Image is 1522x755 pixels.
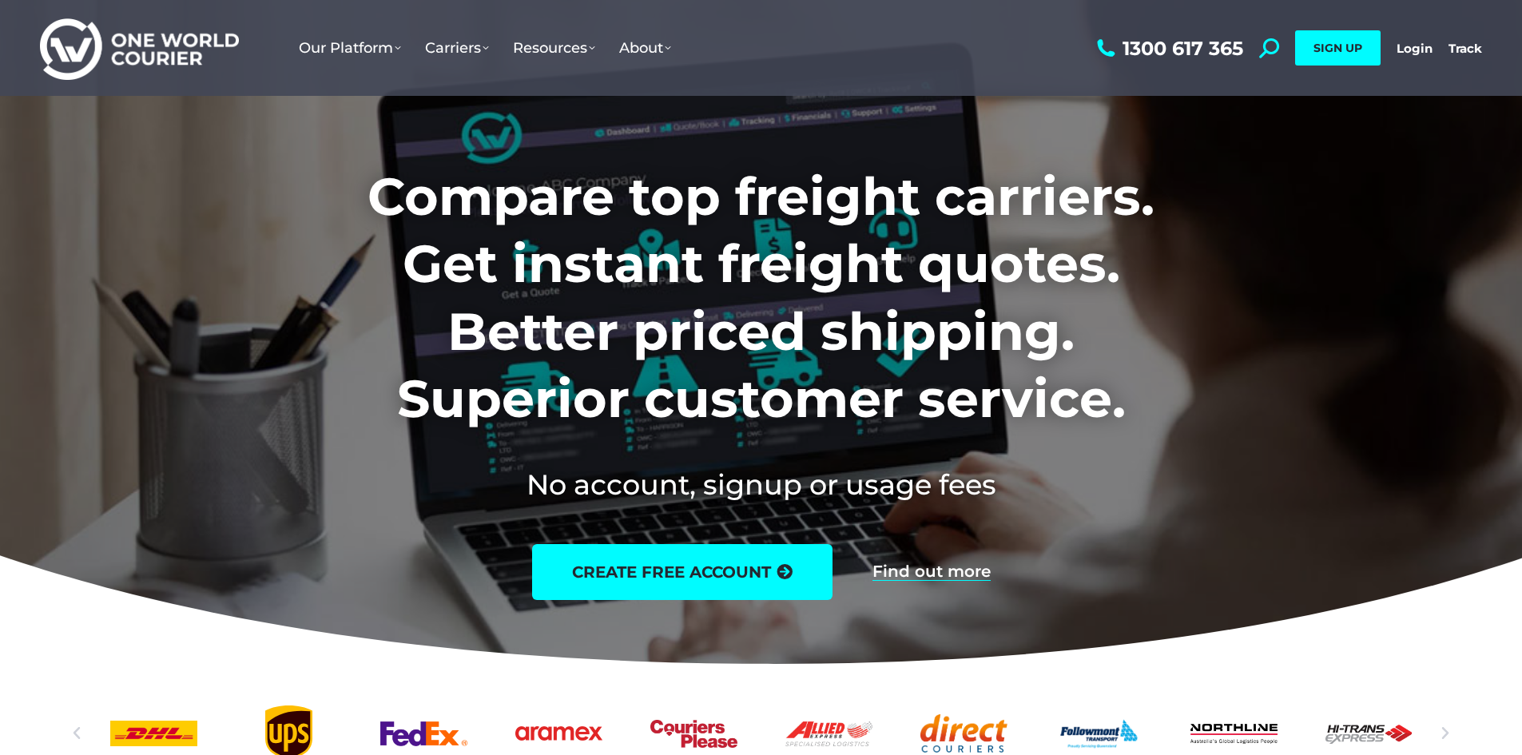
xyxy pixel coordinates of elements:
[607,23,683,73] a: About
[262,465,1260,504] h2: No account, signup or usage fees
[1093,38,1243,58] a: 1300 617 365
[501,23,607,73] a: Resources
[1397,41,1433,56] a: Login
[532,544,833,600] a: create free account
[513,39,595,57] span: Resources
[287,23,413,73] a: Our Platform
[1448,41,1482,56] a: Track
[619,39,671,57] span: About
[1313,41,1362,55] span: SIGN UP
[262,163,1260,433] h1: Compare top freight carriers. Get instant freight quotes. Better priced shipping. Superior custom...
[40,16,239,81] img: One World Courier
[413,23,501,73] a: Carriers
[1295,30,1381,66] a: SIGN UP
[425,39,489,57] span: Carriers
[872,563,991,581] a: Find out more
[299,39,401,57] span: Our Platform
